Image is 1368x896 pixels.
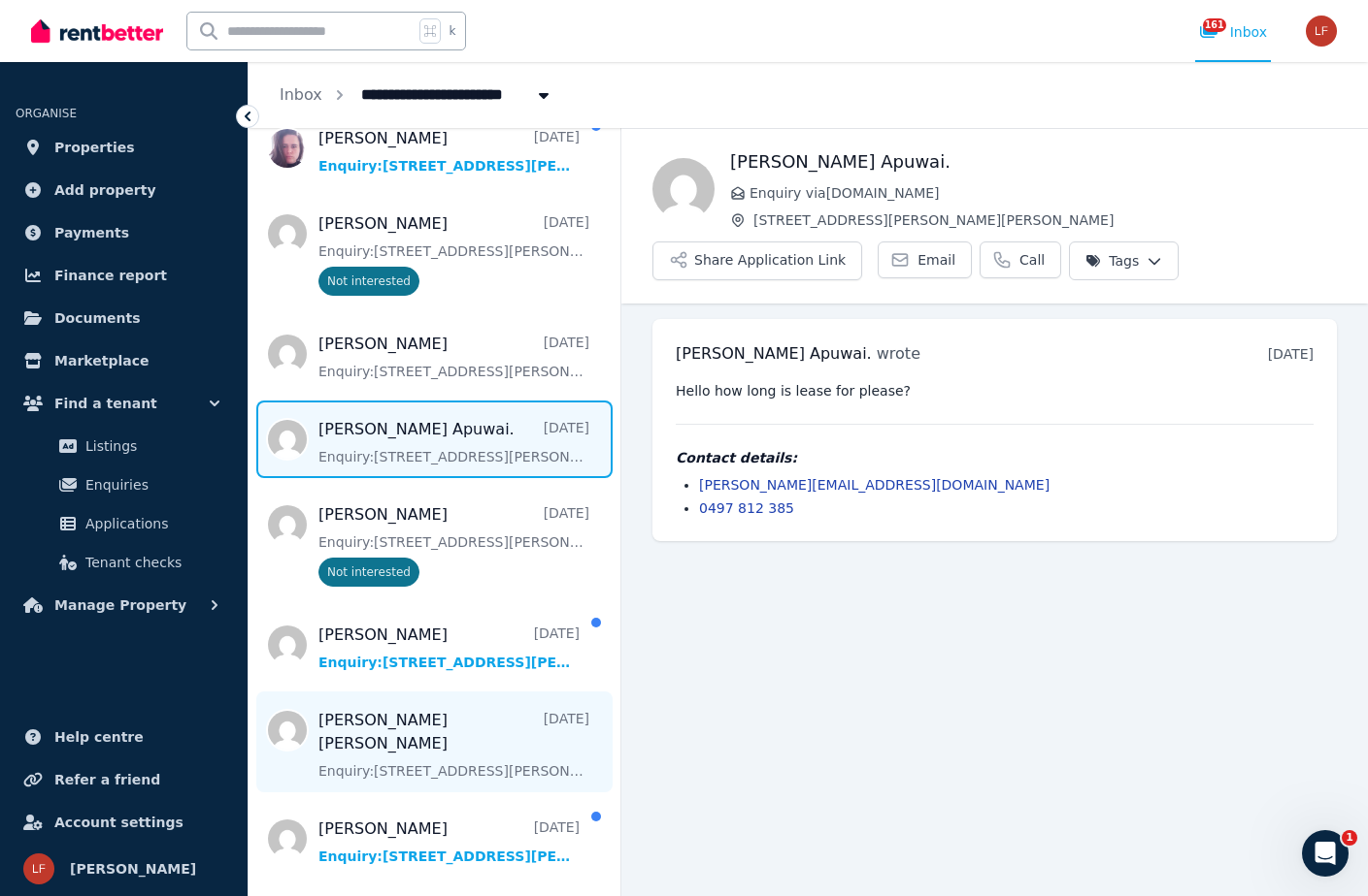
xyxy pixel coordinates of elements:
span: Call [1019,250,1045,270]
span: Email [918,250,955,270]
span: 1 [1342,830,1357,846]
h1: [PERSON_NAME] Apuwai. [730,148,1337,176]
button: Find a tenant [16,384,232,423]
span: Tags [1085,251,1139,271]
span: Tenant checks [85,551,217,574]
span: Find a tenant [54,392,157,415]
span: Listings [85,434,217,458]
span: Help centre [54,725,144,749]
a: [PERSON_NAME] [PERSON_NAME][DATE]Enquiry:[STREET_ADDRESS][PERSON_NAME][PERSON_NAME]. [318,709,589,781]
span: Applications [85,512,217,535]
img: Leo Fung [1306,16,1337,47]
a: [PERSON_NAME][DATE]Enquiry:[STREET_ADDRESS][PERSON_NAME][PERSON_NAME].Not interested [318,503,589,587]
span: [PERSON_NAME] [70,857,196,880]
img: RentBetter [31,16,163,46]
a: Payments [16,213,232,252]
span: Payments [54,221,129,244]
button: Share Application Link [652,241,862,280]
span: Enquiry via [DOMAIN_NAME] [750,183,1337,203]
a: Inbox [280,85,322,104]
span: k [449,23,455,39]
nav: Breadcrumb [249,62,584,128]
a: [PERSON_NAME][EMAIL_ADDRESS][DOMAIN_NAME] [699,477,1050,493]
span: Add property [54,178,156,202]
span: 161 [1203,18,1226,32]
a: Help centre [16,718,232,756]
a: [PERSON_NAME] Apuwai.[DATE]Enquiry:[STREET_ADDRESS][PERSON_NAME][PERSON_NAME]. [318,418,589,466]
button: Manage Property [16,586,232,624]
a: Call [980,241,1061,278]
span: Properties [54,136,135,159]
span: Account settings [54,811,184,834]
a: Refer a friend [16,760,232,799]
a: Listings [23,427,224,465]
span: Marketplace [54,349,149,372]
iframe: Intercom live chat [1302,830,1349,877]
img: Leo Fung [23,853,54,884]
a: Applications [23,504,224,543]
a: [PERSON_NAME][DATE]Enquiry:[STREET_ADDRESS][PERSON_NAME][PERSON_NAME]. [318,333,589,381]
a: Account settings [16,803,232,842]
span: Documents [54,306,141,330]
button: Tags [1069,241,1179,280]
time: [DATE] [1268,346,1314,362]
div: Inbox [1199,22,1267,42]
a: [PERSON_NAME][DATE]Enquiry:[STREET_ADDRESS][PERSON_NAME][PERSON_NAME]. [318,817,580,866]
a: Tenant checks [23,543,224,582]
pre: Hello how long is lease for please? [676,381,1314,400]
a: Email [878,241,972,278]
a: Add property [16,171,232,209]
a: Documents [16,299,232,337]
h4: Contact details: [676,448,1314,467]
span: ORGANISE [16,107,77,120]
a: [PERSON_NAME][DATE]Enquiry:[STREET_ADDRESS][PERSON_NAME][PERSON_NAME]. [318,127,580,176]
span: [STREET_ADDRESS][PERSON_NAME][PERSON_NAME] [753,210,1337,230]
span: wrote [877,344,920,363]
a: Enquiries [23,465,224,504]
span: Finance report [54,264,167,287]
a: [PERSON_NAME][DATE]Enquiry:[STREET_ADDRESS][PERSON_NAME][PERSON_NAME].Not interested [318,212,589,296]
a: [PERSON_NAME][DATE]Enquiry:[STREET_ADDRESS][PERSON_NAME][PERSON_NAME]. [318,624,580,672]
a: 0497 812 385 [699,500,794,516]
span: [PERSON_NAME] Apuwai. [676,344,872,363]
span: Enquiries [85,473,217,496]
a: Finance report [16,256,232,295]
span: Refer a friend [54,768,160,791]
a: Marketplace [16,341,232,380]
img: Claudia Waitere Apuwai. [652,158,715,220]
span: Manage Property [54,593,186,617]
a: Properties [16,128,232,167]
